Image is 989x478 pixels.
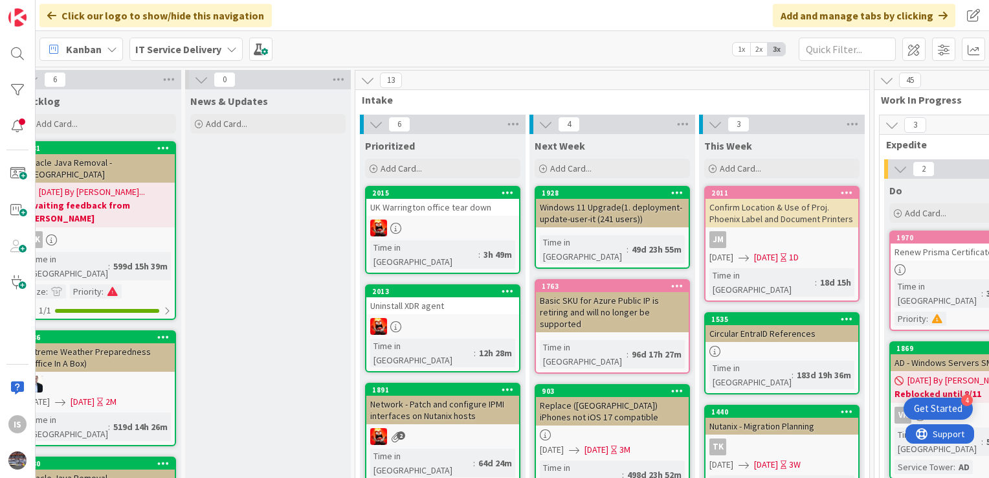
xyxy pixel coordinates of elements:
span: : [981,435,983,449]
div: 1440Nutanix - Migration Planning [706,406,858,435]
span: [DATE] [709,251,733,264]
div: 96d 17h 27m [628,347,685,361]
div: 2015 [372,188,519,198]
span: Add Card... [720,163,761,174]
div: 183d 19h 36m [794,368,854,382]
span: : [473,456,475,470]
div: JM [706,231,858,248]
div: 1891 [372,385,519,394]
span: Add Card... [206,118,247,130]
span: Add Card... [36,118,78,130]
div: Time in [GEOGRAPHIC_DATA] [895,279,981,308]
div: Time in [GEOGRAPHIC_DATA] [895,427,981,456]
span: 1 / 1 [39,304,51,317]
img: Visit kanbanzone.com [8,8,27,27]
div: Time in [GEOGRAPHIC_DATA] [709,361,792,389]
div: TK [709,438,726,455]
div: UK Warrington office tear down [366,199,519,216]
span: : [627,242,628,256]
div: 2015 [366,187,519,199]
div: 12h 28m [476,346,515,360]
div: 1891Network - Patch and configure IPMI interfaces on Nutanix hosts [366,384,519,424]
div: 2011 [706,187,858,199]
div: VN [366,428,519,445]
a: 631Oracle Java Removal - [GEOGRAPHIC_DATA][DATE] By [PERSON_NAME]...awaiting feedback from [PERSO... [21,141,176,320]
span: [DATE] [754,251,778,264]
span: [DATE] [754,458,778,472]
div: 836Extreme Weather Preparedness (Office In A Box) [22,332,175,372]
div: VK [895,407,911,424]
span: Intake [362,93,853,106]
span: Kanban [66,41,102,57]
a: 2013Uninstall XDR agentVNTime in [GEOGRAPHIC_DATA]:12h 28m [365,284,520,372]
div: 18d 15h [817,275,854,290]
div: 1891 [366,384,519,396]
div: 3M [619,443,630,457]
div: Size [26,284,46,299]
span: : [981,286,983,301]
div: 2013 [366,286,519,297]
a: 2011Confirm Location & Use of Proj. Phoenix Label and Document PrintersJM[DATE][DATE]1DTime in [G... [704,186,860,302]
div: Click our logo to show/hide this navigation [39,4,272,27]
div: 1535 [706,313,858,325]
div: 64d 24m [475,456,515,470]
span: Prioritized [365,139,415,152]
span: : [627,347,628,361]
span: : [474,346,476,360]
span: 3 [904,117,926,133]
div: 2011 [711,188,858,198]
span: Add Card... [905,207,946,219]
span: Next Week [535,139,585,152]
span: Backlog [21,95,60,108]
img: VN [370,428,387,445]
div: 1440 [711,407,858,416]
span: : [792,368,794,382]
span: 0 [214,72,236,87]
span: 2 [913,161,935,177]
div: 2015UK Warrington office tear down [366,187,519,216]
span: [DATE] [71,395,94,409]
span: [DATE] [709,458,733,472]
div: Circular EntraID References [706,325,858,342]
div: 1440 [706,406,858,418]
span: [DATE] [584,443,608,457]
div: VN [366,220,519,236]
span: 3 [728,117,750,132]
div: 903Replace ([GEOGRAPHIC_DATA]) iPhones not iOS 17 compatible [536,385,689,426]
div: 631 [22,142,175,154]
b: IT Service Delivery [135,43,221,56]
span: : [953,460,955,474]
div: Time in [GEOGRAPHIC_DATA] [370,240,478,269]
div: Time in [GEOGRAPHIC_DATA] [370,449,473,477]
span: 6 [388,117,410,132]
div: Time in [GEOGRAPHIC_DATA] [26,252,108,280]
div: 1928Windows 11 Upgrade(1. deployment-update-user-it (241 users)) [536,187,689,227]
span: : [108,259,110,273]
div: JM [709,231,726,248]
span: 2x [750,43,768,56]
div: Priority [895,312,926,326]
div: 903 [542,387,689,396]
div: 1928 [536,187,689,199]
div: Extreme Weather Preparedness (Office In A Box) [22,343,175,372]
div: Uninstall XDR agent [366,297,519,314]
div: 1535Circular EntraID References [706,313,858,342]
a: 1763Basic SKU for Azure Public IP is retiring and will no longer be supportedTime in [GEOGRAPHIC_... [535,279,690,374]
div: 630 [22,458,175,470]
div: 836 [28,333,175,342]
span: Add Card... [550,163,592,174]
div: 599d 15h 39m [110,259,171,273]
span: : [815,275,817,290]
div: Network - Patch and configure IPMI interfaces on Nutanix hosts [366,396,519,424]
div: Service Tower [895,460,953,474]
span: 1x [733,43,750,56]
div: Replace ([GEOGRAPHIC_DATA]) iPhones not iOS 17 compatible [536,397,689,426]
div: 1535 [711,315,858,324]
span: Do [889,184,902,197]
span: : [926,312,928,326]
a: 1535Circular EntraID ReferencesTime in [GEOGRAPHIC_DATA]:183d 19h 36m [704,312,860,394]
div: Time in [GEOGRAPHIC_DATA] [370,339,474,367]
div: 2013 [372,287,519,296]
div: 903 [536,385,689,397]
div: 1928 [542,188,689,198]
